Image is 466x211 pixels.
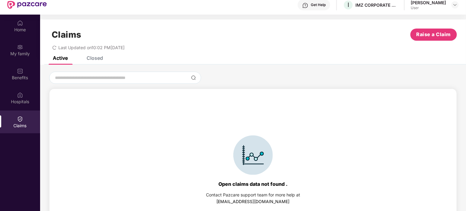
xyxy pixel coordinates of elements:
[53,55,68,61] div: Active
[7,1,47,9] img: New Pazcare Logo
[410,29,457,41] button: Raise a Claim
[87,55,103,61] div: Closed
[17,116,23,122] img: svg+xml;base64,PHN2ZyBpZD0iQ2xhaW0iIHhtbG5zPSJodHRwOi8vd3d3LnczLm9yZy8yMDAwL3N2ZyIgd2lkdGg9IjIwIi...
[348,1,349,9] span: I
[302,2,308,9] img: svg+xml;base64,PHN2ZyBpZD0iSGVscC0zMngzMiIgeG1sbnM9Imh0dHA6Ly93d3cudzMub3JnLzIwMDAvc3ZnIiB3aWR0aD...
[191,75,196,80] img: svg+xml;base64,PHN2ZyBpZD0iU2VhcmNoLTMyeDMyIiB4bWxucz0iaHR0cDovL3d3dy53My5vcmcvMjAwMC9zdmciIHdpZH...
[52,45,57,50] span: redo
[218,181,288,187] div: Open claims data not found .
[355,2,398,8] div: IMZ CORPORATE PRIVATE LIMITED
[411,5,446,10] div: User
[17,44,23,50] img: svg+xml;base64,PHN2ZyB3aWR0aD0iMjAiIGhlaWdodD0iMjAiIHZpZXdCb3g9IjAgMCAyMCAyMCIgZmlsbD0ibm9uZSIgeG...
[416,31,451,38] span: Raise a Claim
[217,199,290,204] a: [EMAIL_ADDRESS][DOMAIN_NAME]
[52,29,81,40] h1: Claims
[233,135,273,175] img: svg+xml;base64,PHN2ZyBpZD0iSWNvbl9DbGFpbSIgZGF0YS1uYW1lPSJJY29uIENsYWltIiB4bWxucz0iaHR0cDovL3d3dy...
[206,192,300,198] div: Contact Pazcare support team for more help at
[17,20,23,26] img: svg+xml;base64,PHN2ZyBpZD0iSG9tZSIgeG1sbnM9Imh0dHA6Ly93d3cudzMub3JnLzIwMDAvc3ZnIiB3aWR0aD0iMjAiIG...
[17,68,23,74] img: svg+xml;base64,PHN2ZyBpZD0iQmVuZWZpdHMiIHhtbG5zPSJodHRwOi8vd3d3LnczLm9yZy8yMDAwL3N2ZyIgd2lkdGg9Ij...
[17,92,23,98] img: svg+xml;base64,PHN2ZyBpZD0iSG9zcGl0YWxzIiB4bWxucz0iaHR0cDovL3d3dy53My5vcmcvMjAwMC9zdmciIHdpZHRoPS...
[311,2,326,7] div: Get Help
[58,45,125,50] span: Last Updated on 10:02 PM[DATE]
[453,2,457,7] img: svg+xml;base64,PHN2ZyBpZD0iRHJvcGRvd24tMzJ4MzIiIHhtbG5zPSJodHRwOi8vd3d3LnczLm9yZy8yMDAwL3N2ZyIgd2...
